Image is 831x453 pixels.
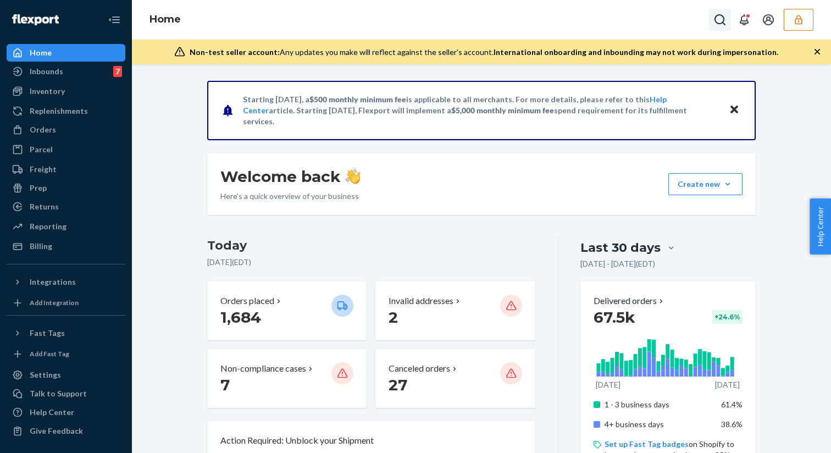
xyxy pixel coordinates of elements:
ol: breadcrumbs [141,4,190,36]
button: Non-compliance cases 7 [207,349,367,408]
a: Inventory [7,82,125,100]
button: Delivered orders [594,295,666,307]
p: 1 - 3 business days [605,399,713,410]
a: Add Fast Tag [7,346,125,362]
span: 38.6% [721,419,743,429]
a: Talk to Support [7,385,125,402]
button: Help Center [810,198,831,255]
div: Any updates you make will reflect against the seller's account. [190,47,778,58]
img: hand-wave emoji [345,169,361,184]
a: Home [7,44,125,62]
span: 61.4% [721,400,743,409]
p: 4+ business days [605,419,713,430]
a: Help Center [7,404,125,421]
div: Inventory [30,86,65,97]
div: Reporting [30,221,67,232]
a: Set up Fast Tag badges [605,439,689,449]
div: Orders [30,124,56,135]
a: Replenishments [7,102,125,120]
span: International onboarding and inbounding may not work during impersonation. [494,47,778,57]
button: Close [727,102,741,118]
a: Inbounds7 [7,63,125,80]
span: 67.5k [594,308,635,327]
h3: Today [207,237,535,255]
p: Starting [DATE], a is applicable to all merchants. For more details, please refer to this article... [243,94,718,127]
div: Returns [30,201,59,212]
div: Freight [30,164,57,175]
span: 1,684 [220,308,261,327]
div: Give Feedback [30,426,83,437]
a: Reporting [7,218,125,235]
div: Last 30 days [580,239,661,256]
button: Integrations [7,273,125,291]
div: Integrations [30,277,76,288]
div: 7 [113,66,122,77]
p: [DATE] [715,379,740,390]
button: Open notifications [733,9,755,31]
a: Orders [7,121,125,139]
p: Here’s a quick overview of your business [220,191,361,202]
button: Invalid addresses 2 [375,281,535,340]
p: Non-compliance cases [220,362,306,375]
p: Invalid addresses [389,295,453,307]
div: Billing [30,241,52,252]
button: Canceled orders 27 [375,349,535,408]
span: 2 [389,308,398,327]
span: $5,000 monthly minimum fee [451,106,554,115]
img: Flexport logo [12,14,59,25]
a: Prep [7,179,125,197]
div: + 24.6 % [712,310,743,324]
div: Home [30,47,52,58]
a: Parcel [7,141,125,158]
button: Open Search Box [709,9,731,31]
h1: Welcome back [220,167,361,186]
div: Fast Tags [30,328,65,339]
p: [DATE] [596,379,621,390]
div: Add Integration [30,298,79,307]
span: Non-test seller account: [190,47,280,57]
div: Replenishments [30,106,88,117]
a: Settings [7,366,125,384]
div: Parcel [30,144,53,155]
button: Close Navigation [103,9,125,31]
span: 7 [220,375,230,394]
span: 27 [389,375,407,394]
button: Fast Tags [7,324,125,342]
button: Orders placed 1,684 [207,281,367,340]
p: [DATE] - [DATE] ( EDT ) [580,258,655,269]
div: Inbounds [30,66,63,77]
div: Talk to Support [30,388,87,399]
div: Add Fast Tag [30,349,69,358]
p: Orders placed [220,295,274,307]
button: Give Feedback [7,422,125,440]
a: Billing [7,237,125,255]
p: Canceled orders [389,362,450,375]
a: Home [149,13,181,25]
p: Action Required: Unblock your Shipment [220,434,374,447]
button: Open account menu [757,9,779,31]
a: Add Integration [7,295,125,311]
div: Help Center [30,407,74,418]
a: Freight [7,161,125,178]
div: Settings [30,369,61,380]
p: [DATE] ( EDT ) [207,257,535,268]
div: Prep [30,183,47,194]
a: Returns [7,198,125,216]
span: $500 monthly minimum fee [309,95,406,104]
button: Create new [668,173,743,195]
